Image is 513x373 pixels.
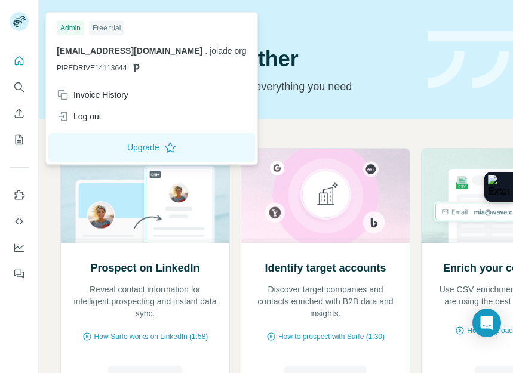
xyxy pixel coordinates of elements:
[10,184,29,206] button: Use Surfe on LinkedIn
[278,331,385,342] span: How to prospect with Surfe (1:30)
[60,149,230,243] img: Prospect on LinkedIn
[57,89,128,101] div: Invoice History
[73,283,217,319] p: Reveal contact information for intelligent prospecting and instant data sync.
[210,46,247,56] span: jolade org
[48,133,255,162] button: Upgrade
[205,46,207,56] span: .
[253,283,398,319] p: Discover target companies and contacts enriched with B2B data and insights.
[10,263,29,285] button: Feedback
[10,103,29,124] button: Enrich CSV
[57,63,127,73] span: PIPEDRIVE14113644
[94,331,208,342] span: How Surfe works on LinkedIn (1:58)
[10,50,29,72] button: Quick start
[488,175,509,199] img: Extension Icon
[57,21,84,35] div: Admin
[57,110,102,122] div: Log out
[472,309,501,337] div: Open Intercom Messenger
[10,129,29,150] button: My lists
[241,149,410,243] img: Identify target accounts
[265,260,386,276] h2: Identify target accounts
[10,211,29,232] button: Use Surfe API
[10,237,29,258] button: Dashboard
[10,76,29,98] button: Search
[57,46,202,56] span: [EMAIL_ADDRESS][DOMAIN_NAME]
[90,260,199,276] h2: Prospect on LinkedIn
[89,21,124,35] div: Free trial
